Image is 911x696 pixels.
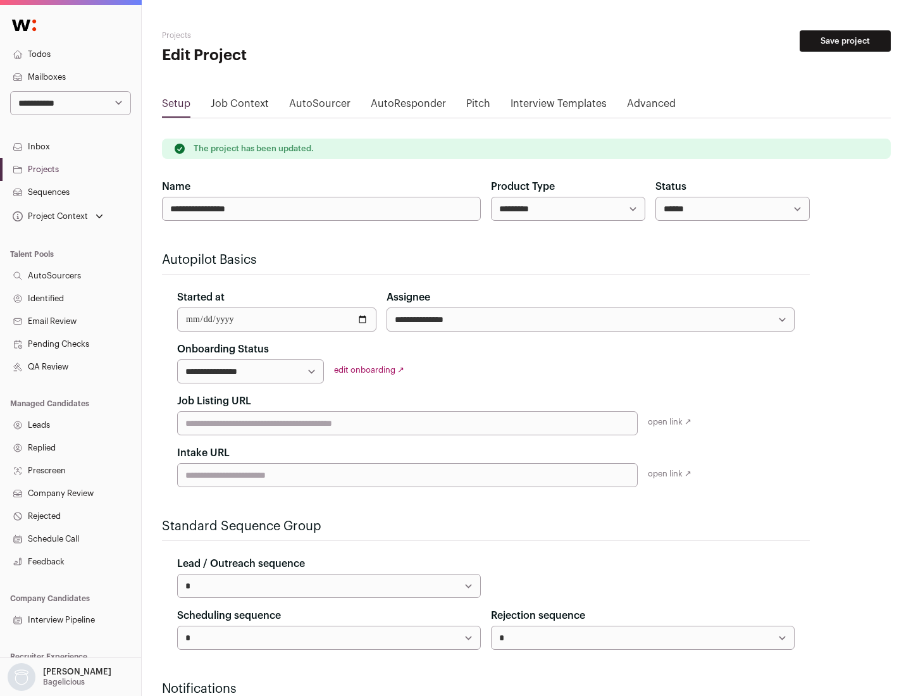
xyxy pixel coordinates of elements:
button: Open dropdown [10,208,106,225]
button: Open dropdown [5,663,114,691]
button: Save project [800,30,891,52]
a: edit onboarding ↗ [334,366,404,374]
p: The project has been updated. [194,144,314,154]
label: Intake URL [177,445,230,461]
label: Job Listing URL [177,394,251,409]
label: Assignee [387,290,430,305]
h2: Standard Sequence Group [162,518,810,535]
label: Status [655,179,686,194]
div: Project Context [10,211,88,221]
label: Scheduling sequence [177,608,281,623]
label: Started at [177,290,225,305]
a: Setup [162,96,190,116]
p: Bagelicious [43,677,85,687]
a: Interview Templates [511,96,607,116]
img: nopic.png [8,663,35,691]
a: Advanced [627,96,676,116]
a: AutoResponder [371,96,446,116]
label: Lead / Outreach sequence [177,556,305,571]
label: Name [162,179,190,194]
label: Product Type [491,179,555,194]
h2: Projects [162,30,405,40]
h2: Autopilot Basics [162,251,810,269]
label: Onboarding Status [177,342,269,357]
p: [PERSON_NAME] [43,667,111,677]
a: Pitch [466,96,490,116]
label: Rejection sequence [491,608,585,623]
img: Wellfound [5,13,43,38]
a: Job Context [211,96,269,116]
h1: Edit Project [162,46,405,66]
a: AutoSourcer [289,96,350,116]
